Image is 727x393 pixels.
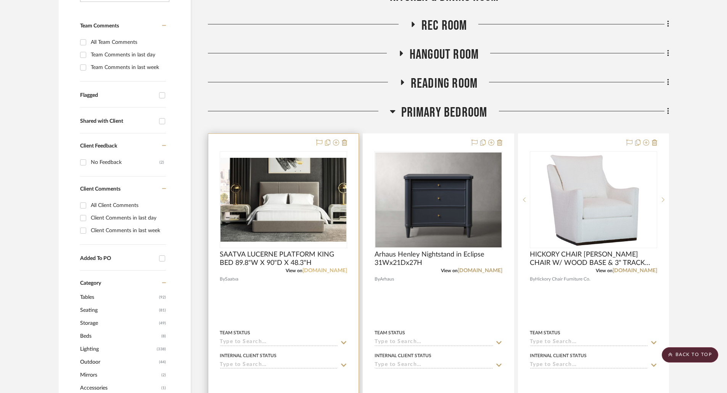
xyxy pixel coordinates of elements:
span: Mirrors [80,369,159,382]
div: (2) [159,156,164,168]
input: Type to Search… [530,362,648,369]
span: (44) [159,356,166,368]
span: Category [80,280,101,287]
div: Team Comments in last day [91,49,164,61]
span: View on [286,268,302,273]
span: Saatva [225,276,238,283]
span: Tables [80,291,157,304]
span: Seating [80,304,157,317]
div: Added To PO [80,255,155,262]
img: Arhaus Henley Nightstand in Eclipse 31Wx21Dx27H [375,152,501,247]
span: SAATVA LUCERNE PLATFORM KING BED 89.8"W X 90"D X 48.3"H [220,250,347,267]
div: All Client Comments [91,199,164,212]
a: [DOMAIN_NAME] [458,268,502,273]
span: HICKORY CHAIR [PERSON_NAME] CHAIR W/ WOOD BASE & 3" TRACK ARM 33"W X 40"D X 36"H [530,250,657,267]
input: Type to Search… [220,339,338,346]
span: Rec Room [421,18,467,34]
input: Type to Search… [220,362,338,369]
div: Internal Client Status [375,352,431,359]
a: [DOMAIN_NAME] [302,268,347,273]
span: Beds [80,330,159,343]
div: Team Comments in last week [91,61,164,74]
input: Type to Search… [530,339,648,346]
div: Internal Client Status [530,352,587,359]
span: Reading Room [411,75,478,92]
span: By [375,276,380,283]
span: By [530,276,535,283]
span: View on [596,268,613,273]
span: (49) [159,317,166,329]
img: HICKORY CHAIR JULES SWIVEL CHAIR W/ WOOD BASE & 3" TRACK ARM 33"W X 40"D X 36"H [545,152,642,247]
span: (8) [161,330,166,342]
span: Lighting [80,343,155,356]
div: 0 [530,152,657,248]
scroll-to-top-button: BACK TO TOP [662,347,718,363]
span: (2) [161,369,166,381]
div: Client Comments in last week [91,225,164,237]
span: (81) [159,304,166,316]
span: Storage [80,317,157,330]
span: Arhaus Henley Nightstand in Eclipse 31Wx21Dx27H [375,250,502,267]
img: SAATVA LUCERNE PLATFORM KING BED 89.8"W X 90"D X 48.3"H [220,158,346,242]
span: Hangout Room [410,47,479,63]
a: [DOMAIN_NAME] [613,268,657,273]
div: Team Status [375,329,405,336]
div: Shared with Client [80,118,155,125]
span: By [220,276,225,283]
div: 0 [220,152,347,248]
div: No Feedback [91,156,159,168]
div: 0 [375,152,502,248]
div: Client Comments in last day [91,212,164,224]
span: Primary Bedroom [401,104,487,121]
span: Team Comments [80,23,119,29]
span: View on [441,268,458,273]
span: (92) [159,291,166,303]
span: (338) [157,343,166,355]
div: Team Status [220,329,250,336]
input: Type to Search… [375,339,493,346]
span: Client Feedback [80,143,117,149]
span: Arhaus [380,276,394,283]
div: All Team Comments [91,36,164,48]
input: Type to Search… [375,362,493,369]
div: Flagged [80,92,155,99]
div: Internal Client Status [220,352,277,359]
span: Outdoor [80,356,157,369]
div: Team Status [530,329,560,336]
span: Hickory Chair Furniture Co. [535,276,590,283]
span: Client Comments [80,186,121,192]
